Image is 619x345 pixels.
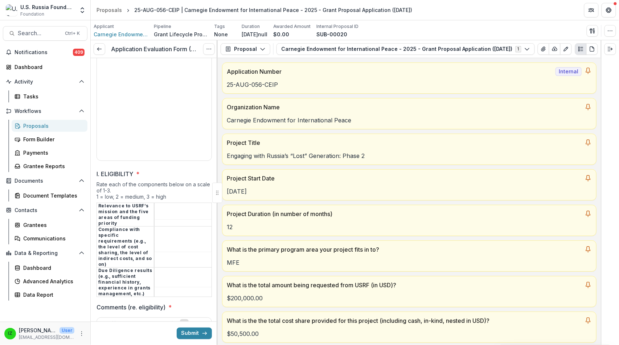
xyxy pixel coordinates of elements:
p: Tags [214,23,225,30]
div: Data Report [23,291,82,299]
a: Dashboard [3,61,87,73]
p: None [214,31,228,38]
span: Internal [556,67,582,76]
button: Open Documents [3,175,87,187]
div: Document Templates [23,192,82,199]
div: Dashboard [15,63,82,71]
span: Notifications [15,49,73,56]
button: Align Center [190,319,199,328]
button: Bullet List [160,319,169,328]
p: [DATE]null [242,31,267,38]
button: More [77,329,86,338]
span: 409 [73,49,85,56]
div: Grantees [23,221,82,229]
span: Documents [15,178,76,184]
p: Carnegie Endowment for International Peace [227,116,592,125]
p: [PERSON_NAME] [19,326,57,334]
p: Pipeline [154,23,171,30]
div: Proposals [23,122,82,130]
button: Plaintext view [575,43,587,55]
p: MFE [227,258,592,267]
p: Duration [242,23,260,30]
button: Partners [584,3,599,17]
p: SUB-00020 [316,31,347,38]
button: Expand right [604,43,616,55]
a: Dashboard [12,262,87,274]
button: Carnegie Endowment for International Peace - 2025 - Grant Proposal Application ([DATE])1 [276,43,535,55]
button: Submit [177,328,212,339]
button: Open entity switcher [77,3,87,17]
div: Proposals [97,6,122,14]
button: View Attached Files [538,43,549,55]
button: Open Contacts [3,204,87,216]
th: Due Diligence results (e.g., sufficient financial history, experience in grants management, etc.) [97,267,155,297]
p: $50,500.00 [227,329,592,338]
div: Dashboard [23,264,82,272]
p: Organization Name [227,103,582,111]
p: What is the the total cost share provided for this project (including cash, in-kind, nested in USD)? [227,316,582,325]
div: Rate each of the components below on a scale of 1-3. 1 = low, 2 = medium, 3 = high [97,181,212,203]
a: Data Report [12,289,87,301]
button: Align Left [180,319,189,328]
div: Communications [23,235,82,242]
p: Project Title [227,138,582,147]
p: What is the primary program area your project fits in to? [227,245,582,254]
p: Application Number [227,67,553,76]
a: Tasks [12,90,87,102]
button: Underline [110,319,118,328]
p: Engaging with Russia’s “Lost” Generation: Phase 2 [227,151,592,160]
p: Applicant [94,23,114,30]
button: Heading 2 [150,319,159,328]
div: Advanced Analytics [23,277,82,285]
a: Proposals [94,5,125,15]
button: Align Right [200,319,209,328]
p: 12 [227,223,592,231]
p: Project Duration (in number of months) [227,210,582,218]
a: Project Duration (in number of months)12 [222,205,597,236]
a: Project TitleEngaging with Russia’s “Lost” Generation: Phase 2 [222,134,597,165]
p: Project Start Date [227,174,582,183]
a: What is the total amount being requested from USRF (in USD)?$200,000.00 [222,276,597,307]
button: Ordered List [170,319,179,328]
span: Contacts [15,207,76,214]
p: Grant Lifecycle Process [154,31,208,38]
p: 25-AUG-056-CEIP [227,80,592,89]
div: Form Builder [23,135,82,143]
a: Project Start Date[DATE] [222,169,597,200]
button: PDF view [586,43,598,55]
span: Workflows [15,108,76,114]
p: Awarded Amount [273,23,311,30]
div: Grantee Reports [23,162,82,170]
a: Proposals [12,120,87,132]
span: Foundation [20,11,44,17]
p: $200,000.00 [227,294,592,303]
button: Open Workflows [3,105,87,117]
div: U.S. Russia Foundation [20,3,74,11]
button: Edit as form [560,43,572,55]
button: Strike [130,319,139,328]
a: Grantees [12,219,87,231]
th: Compliance with specific requirements (e.g., the level of cost sharing, the level of indirect cos... [97,226,155,267]
button: Bold [100,319,108,328]
div: Payments [23,149,82,157]
button: Get Help [602,3,616,17]
a: What is the primary program area your project fits in to?MFE [222,240,597,272]
p: User [60,327,74,334]
div: Tasks [23,93,82,100]
button: Proposal [221,43,270,55]
span: Activity [15,79,76,85]
a: Carnegie Endowment for International Peace [94,31,148,38]
button: Italicize [120,319,128,328]
p: I. ELIGIBILITY [97,170,133,178]
h3: Application Evaluation Form (Internal) [111,46,197,53]
nav: breadcrumb [94,5,415,15]
button: Search... [3,26,87,41]
button: Heading 1 [140,319,148,328]
img: U.S. Russia Foundation [6,4,17,16]
p: Comments (re. eligibility) [97,303,165,312]
button: Notifications409 [3,46,87,58]
div: 25-AUG-056-CEIP | Carnegie Endowment for International Peace - 2025 - Grant Proposal Application ... [134,6,412,14]
p: What is the total amount being requested from USRF (in USD)? [227,281,582,289]
button: Options [203,43,215,55]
